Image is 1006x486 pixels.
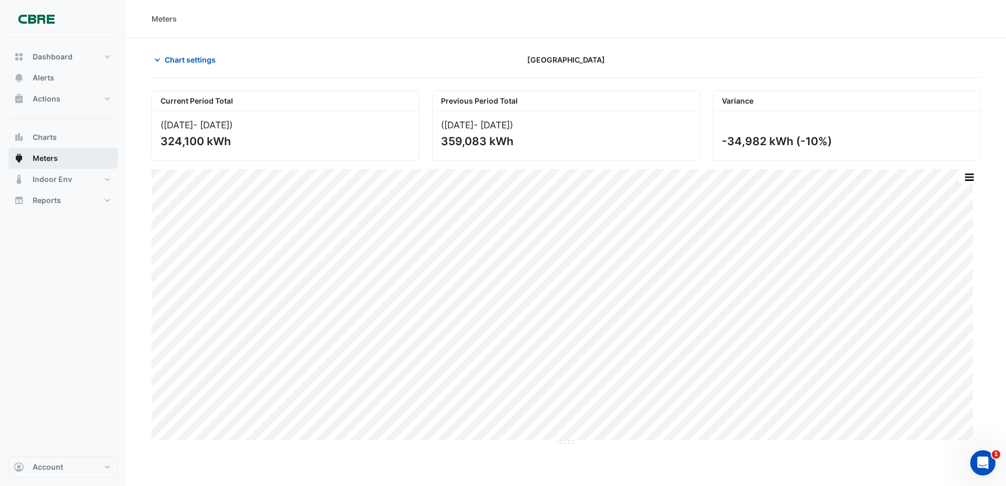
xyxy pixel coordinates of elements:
[713,91,980,111] div: Variance
[527,54,605,65] span: [GEOGRAPHIC_DATA]
[441,135,689,148] div: 359,083 kWh
[8,190,118,211] button: Reports
[14,195,24,206] app-icon: Reports
[8,67,118,88] button: Alerts
[152,50,223,69] button: Chart settings
[8,46,118,67] button: Dashboard
[970,450,995,475] iframe: Intercom live chat
[14,174,24,185] app-icon: Indoor Env
[992,450,1000,459] span: 1
[8,148,118,169] button: Meters
[8,127,118,148] button: Charts
[14,132,24,143] app-icon: Charts
[14,52,24,62] app-icon: Dashboard
[152,13,177,24] div: Meters
[33,73,54,83] span: Alerts
[13,8,60,29] img: Company Logo
[8,457,118,478] button: Account
[14,94,24,104] app-icon: Actions
[474,119,510,130] span: - [DATE]
[160,135,408,148] div: 324,100 kWh
[193,119,229,130] span: - [DATE]
[722,135,970,148] div: -34,982 kWh (-10%)
[441,119,691,130] div: ([DATE] )
[160,119,410,130] div: ([DATE] )
[14,73,24,83] app-icon: Alerts
[33,132,57,143] span: Charts
[8,169,118,190] button: Indoor Env
[33,94,61,104] span: Actions
[8,88,118,109] button: Actions
[165,54,216,65] span: Chart settings
[33,462,63,472] span: Account
[14,153,24,164] app-icon: Meters
[432,91,699,111] div: Previous Period Total
[33,195,61,206] span: Reports
[33,52,73,62] span: Dashboard
[33,153,58,164] span: Meters
[33,174,72,185] span: Indoor Env
[152,91,419,111] div: Current Period Total
[959,170,980,184] button: More Options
